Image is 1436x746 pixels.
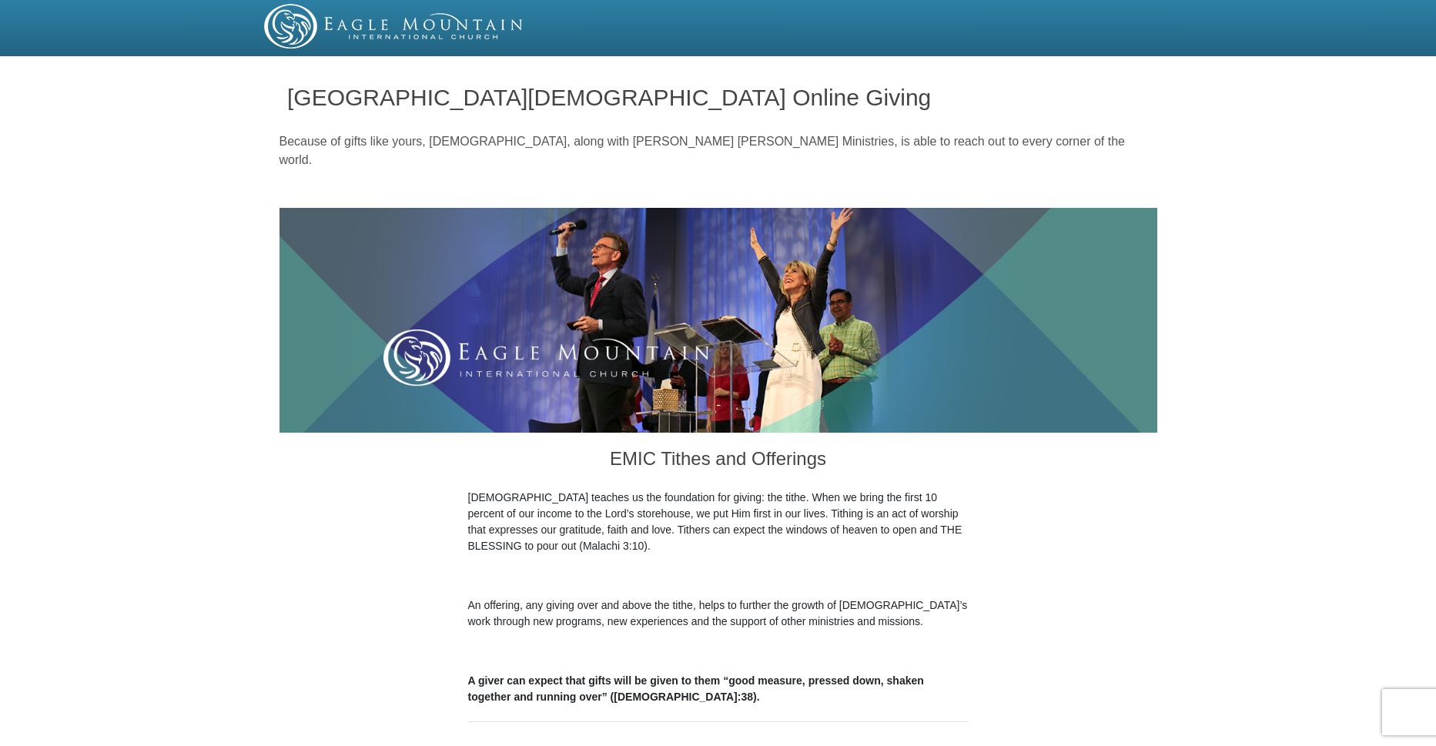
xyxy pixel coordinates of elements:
[280,132,1157,169] p: Because of gifts like yours, [DEMOGRAPHIC_DATA], along with [PERSON_NAME] [PERSON_NAME] Ministrie...
[468,433,969,490] h3: EMIC Tithes and Offerings
[264,4,524,49] img: EMIC
[468,490,969,554] p: [DEMOGRAPHIC_DATA] teaches us the foundation for giving: the tithe. When we bring the first 10 pe...
[468,597,969,630] p: An offering, any giving over and above the tithe, helps to further the growth of [DEMOGRAPHIC_DAT...
[287,85,1149,110] h1: [GEOGRAPHIC_DATA][DEMOGRAPHIC_DATA] Online Giving
[468,674,924,703] b: A giver can expect that gifts will be given to them “good measure, pressed down, shaken together ...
